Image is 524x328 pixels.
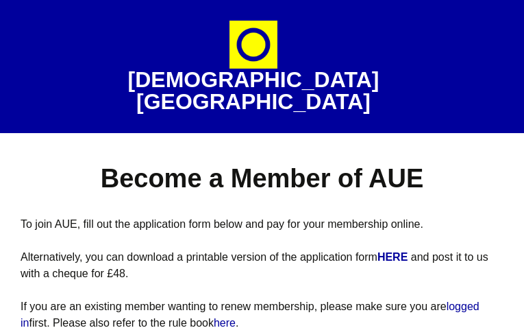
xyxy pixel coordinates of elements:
[21,216,503,233] p: To join AUE, fill out the application form below and pay for your membership online.
[21,249,503,282] p: Alternatively, you can download a printable version of the application form and post it to us wit...
[229,21,277,69] img: circle-e1448293145835.png
[377,251,408,263] strong: HERE
[21,162,503,196] h1: Become a Member of AUE
[377,251,411,263] a: HERE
